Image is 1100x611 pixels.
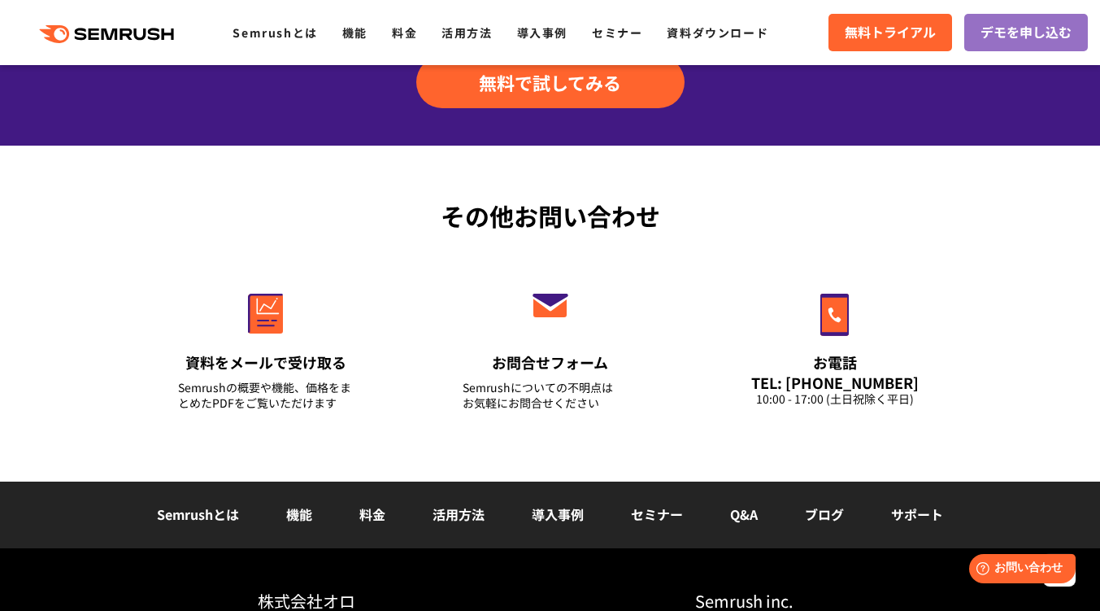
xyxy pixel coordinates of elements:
[730,504,758,524] a: Q&A
[157,504,239,524] a: Semrushとは
[428,259,672,431] a: お問合せフォーム Semrushについての不明点はお気軽にお問合せください
[517,24,567,41] a: 導入事例
[747,391,923,407] div: 10:00 - 17:00 (土日祝除く平日)
[342,24,367,41] a: 機能
[416,56,685,108] a: 無料で試してみる
[433,504,485,524] a: 活用方法
[359,504,385,524] a: 料金
[631,504,683,524] a: セミナー
[964,14,1088,51] a: デモを申し込む
[479,70,621,94] span: 無料で試してみる
[592,24,642,41] a: セミナー
[747,373,923,391] div: TEL: [PHONE_NUMBER]
[891,504,943,524] a: サポート
[286,504,312,524] a: 機能
[178,352,354,373] div: 資料をメールで受け取る
[463,352,638,373] div: お問合せフォーム
[828,14,952,51] a: 無料トライアル
[392,24,417,41] a: 料金
[532,504,584,524] a: 導入事例
[845,22,936,43] span: 無料トライアル
[980,22,1072,43] span: デモを申し込む
[178,380,354,411] div: Semrushの概要や機能、価格をまとめたPDFをご覧いただけます
[441,24,492,41] a: 活用方法
[463,380,638,411] div: Semrushについての不明点は お気軽にお問合せください
[667,24,768,41] a: 資料ダウンロード
[955,548,1082,593] iframe: Help widget launcher
[233,24,317,41] a: Semrushとは
[144,259,388,431] a: 資料をメールで受け取る Semrushの概要や機能、価格をまとめたPDFをご覧いただけます
[805,504,844,524] a: ブログ
[747,352,923,373] div: お電話
[124,198,977,234] div: その他お問い合わせ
